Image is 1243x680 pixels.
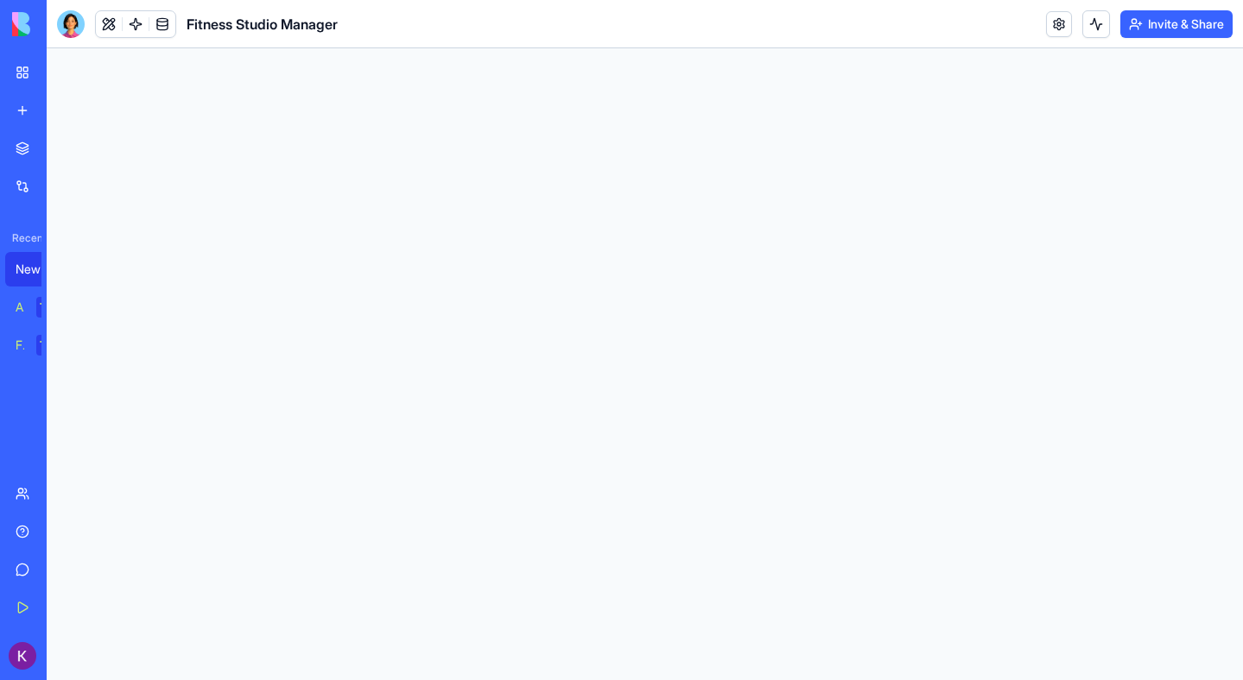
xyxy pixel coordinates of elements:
[16,261,64,278] div: New App
[9,642,36,670] img: ACg8ocKl5U5QmUbvcwp9uNSvTA2O8NNrBfKFgQF4f7cPcaprHJ7FFg=s96-c
[187,14,338,35] span: Fitness Studio Manager
[36,297,64,318] div: TRY
[5,290,74,324] a: AI Logo GeneratorTRY
[5,231,41,245] span: Recent
[1120,10,1233,38] button: Invite & Share
[36,335,64,356] div: TRY
[5,252,74,286] a: New App
[12,12,119,36] img: logo
[16,337,24,354] div: Feedback Form
[16,299,24,316] div: AI Logo Generator
[5,328,74,362] a: Feedback FormTRY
